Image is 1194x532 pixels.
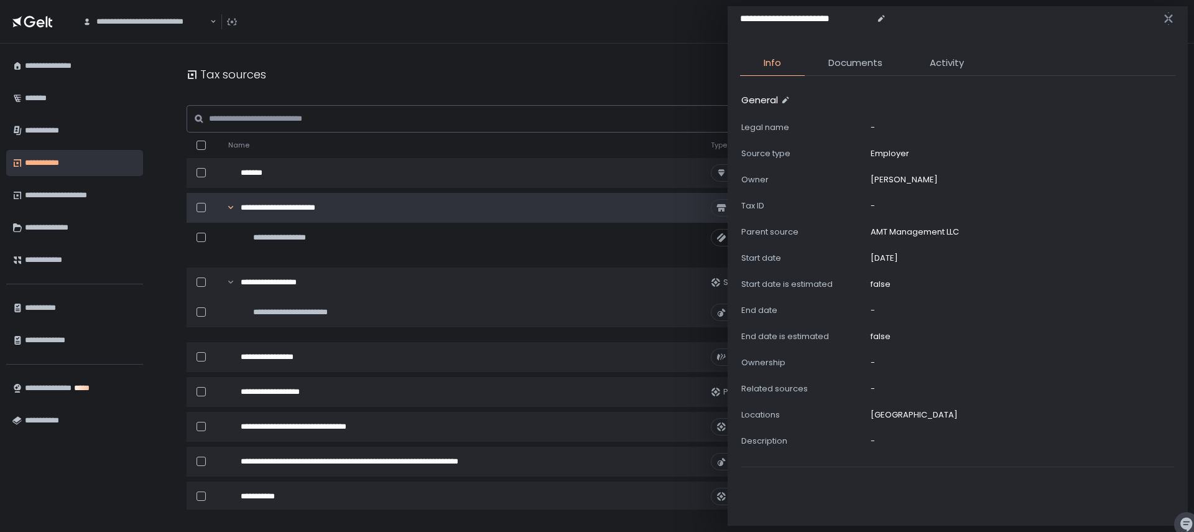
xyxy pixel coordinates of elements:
[871,200,875,212] div: -
[723,277,782,288] span: S-Corporation
[764,56,781,70] span: Info
[711,141,727,150] span: Type
[228,141,249,150] span: Name
[871,436,875,447] div: -
[930,56,964,70] span: Activity
[741,122,866,133] div: Legal name
[871,357,875,368] div: -
[741,174,866,185] div: Owner
[741,226,866,238] div: Parent source
[741,279,866,290] div: Start date is estimated
[187,66,266,83] div: Tax sources
[741,148,866,159] div: Source type
[75,9,216,35] div: Search for option
[741,253,866,264] div: Start date
[741,93,778,108] h2: General
[723,386,770,398] span: Partnership
[741,357,866,368] div: Ownership
[208,16,209,28] input: Search for option
[828,56,882,70] span: Documents
[871,409,958,421] div: [GEOGRAPHIC_DATA]
[871,226,959,238] div: AMT Management LLC
[741,200,866,212] div: Tax ID
[871,279,891,290] div: false
[871,253,898,264] div: [DATE]
[871,148,909,159] div: Employer
[741,305,866,316] div: End date
[871,174,938,185] div: [PERSON_NAME]
[741,409,866,421] div: Locations
[871,305,875,316] div: -
[741,331,866,342] div: End date is estimated
[741,383,866,394] div: Related sources
[871,383,875,394] div: -
[741,436,866,447] div: Description
[871,122,875,133] div: -
[871,331,891,342] div: false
